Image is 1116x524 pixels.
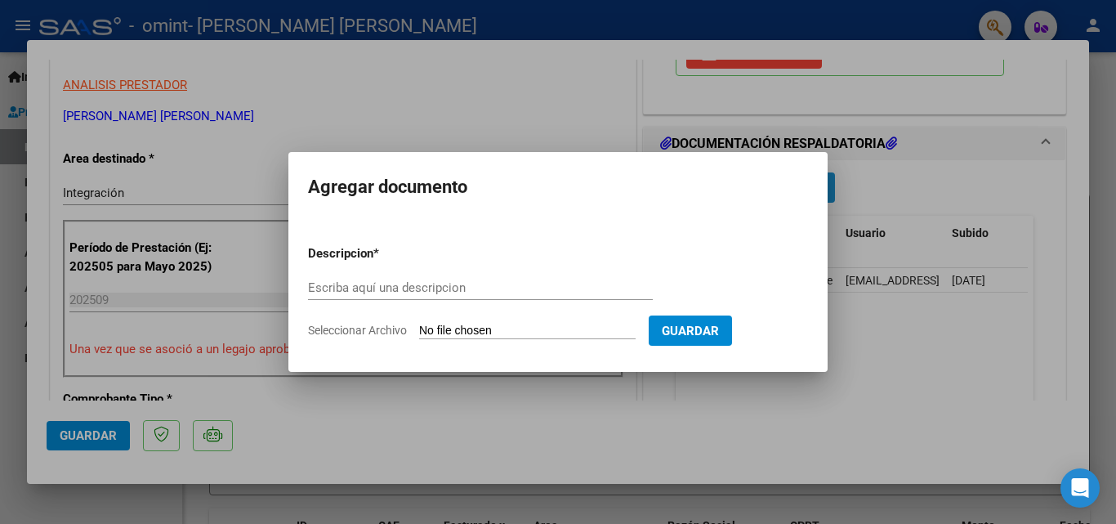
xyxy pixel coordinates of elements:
h2: Agregar documento [308,172,808,203]
div: Open Intercom Messenger [1060,468,1100,508]
span: Guardar [662,324,719,338]
span: Seleccionar Archivo [308,324,407,337]
button: Guardar [649,316,732,346]
p: Descripcion [308,244,458,263]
